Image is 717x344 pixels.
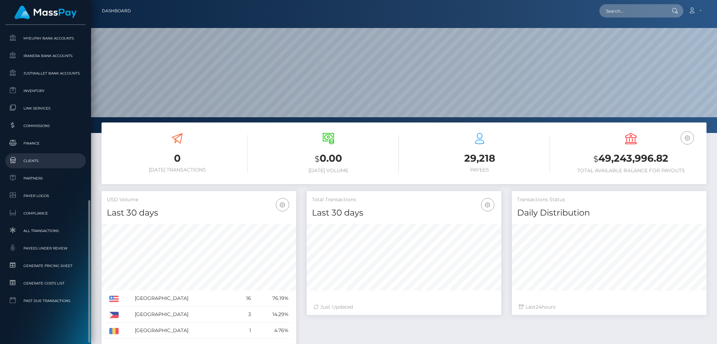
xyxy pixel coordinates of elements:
[5,136,86,151] a: Finance
[8,157,83,165] span: Clients
[5,293,86,308] a: Past Due Transactions
[312,207,496,219] h4: Last 30 days
[5,188,86,203] a: Payer Logos
[5,206,86,221] a: Compliance
[536,304,542,310] span: 24
[107,207,291,219] h4: Last 30 days
[8,262,83,270] span: Generate Pricing Sheet
[517,207,701,219] h4: Daily Distribution
[132,307,236,323] td: [GEOGRAPHIC_DATA]
[5,153,86,168] a: Clients
[8,244,83,252] span: Payees under Review
[236,323,254,339] td: 1
[8,69,83,77] span: JustWallet Bank Accounts
[561,152,701,166] h3: 49,243,996.82
[5,101,86,116] a: Link Services
[312,196,496,203] h5: Total Transactions
[8,192,83,200] span: Payer Logos
[107,167,248,173] h6: [DATE] Transactions
[561,168,701,174] h6: Total Available Balance for Payouts
[107,152,248,165] h3: 0
[253,290,291,307] td: 76.19%
[409,152,550,165] h3: 29,218
[5,83,86,98] a: Inventory
[8,279,83,287] span: Generate Costs List
[5,31,86,46] a: MyEUPay Bank Accounts
[236,290,254,307] td: 16
[409,167,550,173] h6: Payees
[315,154,320,164] small: $
[5,258,86,273] a: Generate Pricing Sheet
[593,154,598,164] small: $
[8,104,83,112] span: Link Services
[8,87,83,95] span: Inventory
[236,307,254,323] td: 3
[102,3,131,18] a: Dashboard
[5,171,86,186] a: Partners
[109,312,119,318] img: PH.png
[253,323,291,339] td: 4.76%
[109,296,119,302] img: US.png
[109,328,119,334] img: RO.png
[258,152,399,166] h3: 0.00
[519,303,699,311] div: Last hours
[5,66,86,81] a: JustWallet Bank Accounts
[517,196,701,203] h5: Transactions Status
[5,223,86,238] a: All Transactions
[258,168,399,174] h6: [DATE] Volume
[8,122,83,130] span: Commissions
[599,4,665,17] input: Search...
[5,48,86,63] a: Ibanera Bank Accounts
[5,241,86,256] a: Payees under Review
[132,323,236,339] td: [GEOGRAPHIC_DATA]
[8,297,83,305] span: Past Due Transactions
[5,118,86,133] a: Commissions
[8,34,83,42] span: MyEUPay Bank Accounts
[314,303,494,311] div: Just Updated
[8,227,83,235] span: All Transactions
[107,196,291,203] h5: USD Volume
[14,6,77,19] img: MassPay Logo
[8,139,83,147] span: Finance
[8,174,83,182] span: Partners
[8,209,83,217] span: Compliance
[5,276,86,291] a: Generate Costs List
[132,290,236,307] td: [GEOGRAPHIC_DATA]
[8,52,83,60] span: Ibanera Bank Accounts
[253,307,291,323] td: 14.29%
